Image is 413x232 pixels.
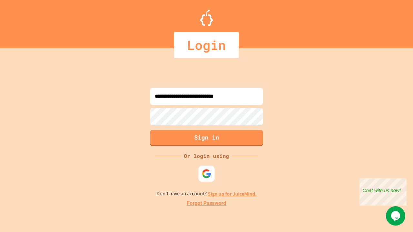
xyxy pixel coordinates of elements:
img: Logo.svg [200,10,213,26]
iframe: chat widget [386,206,407,226]
a: Forgot Password [187,199,226,207]
div: Or login using [181,152,232,160]
p: Don't have an account? [156,190,257,198]
div: Login [174,32,239,58]
img: google-icon.svg [202,169,211,179]
button: Sign in [150,130,263,146]
a: Sign up for JuiceMind. [208,190,257,197]
iframe: chat widget [359,178,407,206]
